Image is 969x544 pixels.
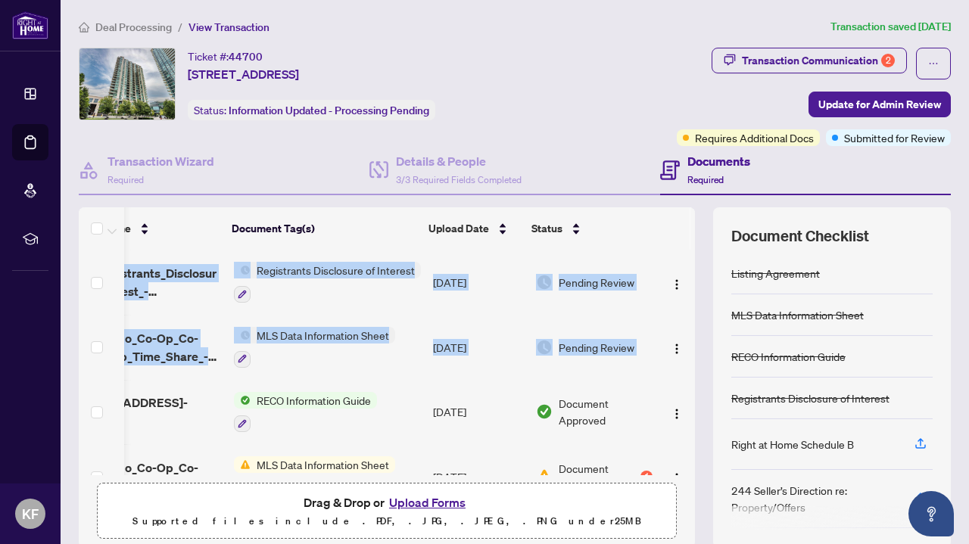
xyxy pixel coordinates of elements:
span: Drag & Drop orUpload FormsSupported files include .PDF, .JPG, .JPEG, .PNG under25MB [98,483,676,539]
img: Status Icon [234,392,251,409]
th: Document Tag(s) [226,207,422,250]
span: [STREET_ADDRESS]-RECO.pdf [67,393,222,430]
div: Listing Agreement [731,265,820,281]
div: Status: [188,100,435,120]
span: home [79,22,89,33]
span: [STREET_ADDRESS] [188,65,299,83]
button: Status IconMLS Data Information Sheet [234,456,395,497]
span: Pending Review [559,274,634,291]
span: ellipsis [928,58,939,69]
button: Logo [665,335,689,359]
img: Document Status [536,403,553,420]
span: 44700 [229,50,263,64]
span: Submitted for Review [844,129,945,146]
span: Document Needs Work [559,460,637,493]
img: Logo [671,408,683,420]
div: Ticket #: [188,48,263,65]
button: Status IconRegistrants Disclosure of Interest [234,262,421,303]
div: RECO Information Guide [731,348,846,365]
span: MLS Data Information Sheet [251,456,395,473]
h4: Details & People [396,152,522,170]
p: Supported files include .PDF, .JPG, .JPEG, .PNG under 25 MB [107,512,667,530]
h4: Transaction Wizard [107,152,214,170]
span: Information Updated - Processing Pending [229,104,429,117]
span: Required [107,174,144,185]
div: 2 [881,54,895,67]
img: logo [12,11,48,39]
article: Transaction saved [DATE] [830,18,951,36]
button: Upload Forms [385,493,470,512]
img: Status Icon [234,456,251,473]
span: View Transaction [189,20,270,34]
div: Right at Home Schedule B [731,436,854,452]
span: Requires Additional Docs [695,129,814,146]
td: [DATE] [427,380,530,445]
img: Logo [671,278,683,291]
img: Logo [671,472,683,484]
th: Status [525,207,654,250]
span: Deal Processing [95,20,172,34]
img: Logo [671,343,683,355]
th: (5) File Name [59,207,226,250]
img: Status Icon [234,262,251,278]
td: [DATE] [427,250,530,315]
span: MLS Data Information Sheet [251,327,395,343]
div: Transaction Communication [742,48,895,73]
span: 292_Condo_Co-Op_Co-Ownership_Time_Share_-_Lease_Sub-Lease_MLS_Data_Information_Form_-_PropTx-OREA... [67,329,222,365]
span: Upload Date [428,220,489,237]
button: Logo [665,270,689,294]
button: Status IconRECO Information Guide [234,392,377,433]
span: 292_Condo_Co-Op_Co-Ownership_Time_Share_-_Lease_Sub-Lease_MLS_Data_Information_Form_-_PropTx-[PER... [67,459,222,495]
div: 244 Seller’s Direction re: Property/Offers [731,482,896,515]
div: MLS Data Information Sheet [731,306,864,323]
span: KF [22,503,39,524]
span: Pending Review [559,339,634,356]
button: Logo [665,465,689,489]
img: Document Status [536,339,553,356]
img: Status Icon [234,327,251,343]
img: Document Status [536,274,553,291]
span: Document Approved [559,395,653,428]
span: Update for Admin Review [818,92,941,117]
span: RECO Information Guide [251,392,377,409]
th: Upload Date [422,207,525,250]
img: IMG-W12288981_1.jpg [79,48,175,120]
span: 3/3 Required Fields Completed [396,174,522,185]
span: Document Checklist [731,225,869,247]
span: Status [531,220,562,237]
button: Update for Admin Review [809,92,951,117]
span: Required [687,174,724,185]
img: Document Status [536,468,553,485]
button: Open asap [908,491,954,536]
button: Status IconMLS Data Information Sheet [234,327,395,368]
div: 1 [640,471,653,483]
td: [DATE] [427,444,530,509]
span: Drag & Drop or [304,493,470,512]
div: Registrants Disclosure of Interest [731,390,890,406]
span: 161_Registrants_Disclosure_of_Interest_-_Disposition_of_Property_-_PropTx-[PERSON_NAME] EXECUTED ... [67,264,222,300]
h4: Documents [687,152,750,170]
span: Registrants Disclosure of Interest [251,262,421,278]
button: Transaction Communication2 [712,48,907,73]
li: / [178,18,182,36]
td: [DATE] [427,315,530,380]
button: Logo [665,399,689,424]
